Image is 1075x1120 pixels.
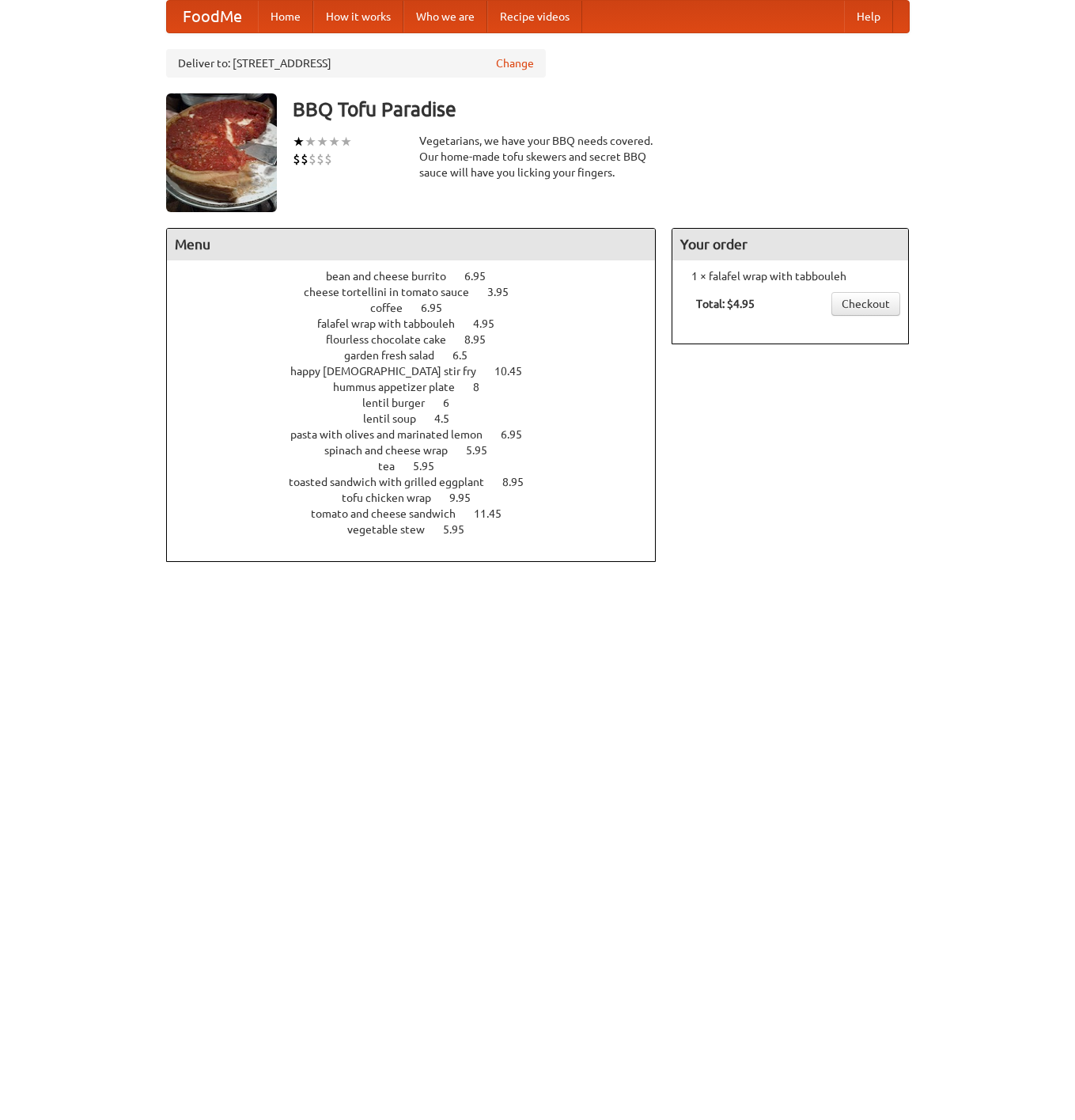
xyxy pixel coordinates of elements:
[304,286,485,298] span: cheese tortellini in tomato sauce
[363,412,479,425] a: lentil soup 4.5
[313,1,403,32] a: How it works
[167,1,258,32] a: FoodMe
[362,397,479,409] a: lentil burger 6
[370,302,418,314] span: coffee
[326,270,515,283] a: bean and cheese burrito 6.95
[324,444,517,457] a: spinach and cheese wrap 5.95
[311,507,471,520] span: tomato and cheese sandwich
[290,365,551,378] a: happy [DEMOGRAPHIC_DATA] stir fry 10.45
[496,55,534,71] a: Change
[326,270,462,283] span: bean and cheese burrito
[289,476,500,488] span: toasted sandwich with grilled eggplant
[363,412,432,425] span: lentil soup
[333,381,471,393] span: hummus appetizer plate
[413,460,450,473] span: 5.95
[421,302,458,314] span: 6.95
[347,523,441,536] span: vegetable stew
[289,476,553,488] a: toasted sandwich with grilled eggplant 8.95
[696,298,755,310] b: Total: $4.95
[166,93,277,212] img: angular.jpg
[167,229,656,260] h4: Menu
[378,460,464,473] a: tea 5.95
[434,412,465,425] span: 4.5
[502,476,539,488] span: 8.95
[487,1,582,32] a: Recipe videos
[831,292,900,316] a: Checkout
[304,286,538,298] a: cheese tortellini in tomato sauce 3.95
[501,428,538,441] span: 6.95
[680,268,900,284] li: 1 × falafel wrap with tabbouleh
[370,302,471,314] a: coffee 6.95
[466,444,503,457] span: 5.95
[326,333,462,346] span: flourless chocolate cake
[487,286,524,298] span: 3.95
[308,150,316,168] li: $
[378,460,411,473] span: tea
[342,492,500,504] a: tofu chicken wrap 9.95
[290,428,498,441] span: pasta with olives and marinated lemon
[258,1,313,32] a: Home
[324,150,332,168] li: $
[362,397,441,409] span: lentil burger
[464,333,502,346] span: 8.95
[347,523,494,536] a: vegetable stew 5.95
[419,133,657,180] div: Vegetarians, we have your BBQ needs covered. Our home-made tofu skewers and secret BBQ sauce will...
[342,492,447,504] span: tofu chicken wrap
[403,1,487,32] a: Who we are
[494,365,538,378] span: 10.45
[316,150,324,168] li: $
[844,1,893,32] a: Help
[305,133,316,150] li: ★
[473,381,495,393] span: 8
[344,349,450,362] span: garden fresh salad
[317,317,471,330] span: falafel wrap with tabbouleh
[293,150,301,168] li: $
[452,349,483,362] span: 6.5
[333,381,509,393] a: hummus appetizer plate 8
[166,49,546,78] div: Deliver to: [STREET_ADDRESS]
[443,523,480,536] span: 5.95
[317,317,524,330] a: falafel wrap with tabbouleh 4.95
[290,428,551,441] a: pasta with olives and marinated lemon 6.95
[473,317,510,330] span: 4.95
[293,133,305,150] li: ★
[474,507,517,520] span: 11.45
[326,333,515,346] a: flourless chocolate cake 8.95
[324,444,464,457] span: spinach and cheese wrap
[449,492,486,504] span: 9.95
[464,270,502,283] span: 6.95
[672,229,908,260] h4: Your order
[290,365,492,378] span: happy [DEMOGRAPHIC_DATA] stir fry
[443,397,465,409] span: 6
[328,133,340,150] li: ★
[316,133,328,150] li: ★
[340,133,352,150] li: ★
[344,349,497,362] a: garden fresh salad 6.5
[293,93,910,125] h3: BBQ Tofu Paradise
[311,507,531,520] a: tomato and cheese sandwich 11.45
[301,150,308,168] li: $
